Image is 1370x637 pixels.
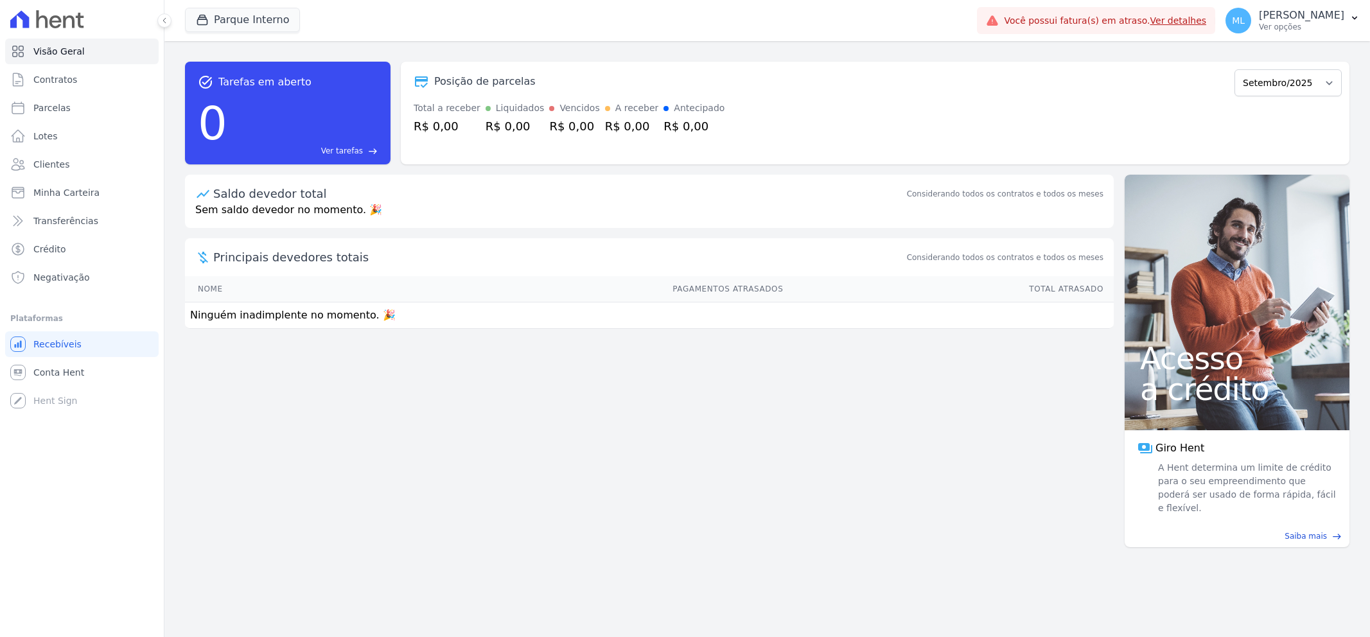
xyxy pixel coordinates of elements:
a: Contratos [5,67,159,92]
th: Total Atrasado [784,276,1114,302]
span: ML [1232,16,1245,25]
div: Saldo devedor total [213,185,904,202]
div: Considerando todos os contratos e todos os meses [907,188,1103,200]
div: R$ 0,00 [414,118,480,135]
th: Pagamentos Atrasados [351,276,784,302]
a: Ver detalhes [1150,15,1207,26]
span: Clientes [33,158,69,171]
button: ML [PERSON_NAME] Ver opções [1215,3,1370,39]
a: Recebíveis [5,331,159,357]
span: Você possui fatura(s) em atraso. [1004,14,1206,28]
a: Minha Carteira [5,180,159,205]
th: Nome [185,276,351,302]
span: east [368,146,378,156]
a: Ver tarefas east [233,145,378,157]
a: Clientes [5,152,159,177]
div: Posição de parcelas [434,74,536,89]
a: Transferências [5,208,159,234]
span: Parcelas [33,101,71,114]
span: Contratos [33,73,77,86]
a: Conta Hent [5,360,159,385]
div: R$ 0,00 [486,118,545,135]
span: Saiba mais [1285,530,1327,542]
span: Tarefas em aberto [218,74,312,90]
span: Principais devedores totais [213,249,904,266]
a: Lotes [5,123,159,149]
div: 0 [198,90,227,157]
a: Crédito [5,236,159,262]
a: Negativação [5,265,159,290]
button: Parque Interno [185,8,300,32]
p: Sem saldo devedor no momento. 🎉 [185,202,1114,228]
span: Conta Hent [33,366,84,379]
span: Ver tarefas [321,145,363,157]
p: [PERSON_NAME] [1259,9,1344,22]
div: Vencidos [559,101,599,115]
span: Acesso [1140,343,1334,374]
span: Lotes [33,130,58,143]
div: R$ 0,00 [663,118,725,135]
span: Crédito [33,243,66,256]
a: Saiba mais east [1132,530,1342,542]
a: Visão Geral [5,39,159,64]
a: Parcelas [5,95,159,121]
td: Ninguém inadimplente no momento. 🎉 [185,302,1114,329]
p: Ver opções [1259,22,1344,32]
span: Considerando todos os contratos e todos os meses [907,252,1103,263]
div: R$ 0,00 [549,118,599,135]
span: task_alt [198,74,213,90]
span: Negativação [33,271,90,284]
span: Recebíveis [33,338,82,351]
div: Liquidados [496,101,545,115]
span: Minha Carteira [33,186,100,199]
div: Antecipado [674,101,725,115]
span: Transferências [33,214,98,227]
div: Plataformas [10,311,154,326]
span: a crédito [1140,374,1334,405]
span: east [1332,532,1342,541]
span: A Hent determina um limite de crédito para o seu empreendimento que poderá ser usado de forma ráp... [1155,461,1337,515]
span: Visão Geral [33,45,85,58]
div: Total a receber [414,101,480,115]
div: A receber [615,101,659,115]
div: R$ 0,00 [605,118,659,135]
span: Giro Hent [1155,441,1204,456]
